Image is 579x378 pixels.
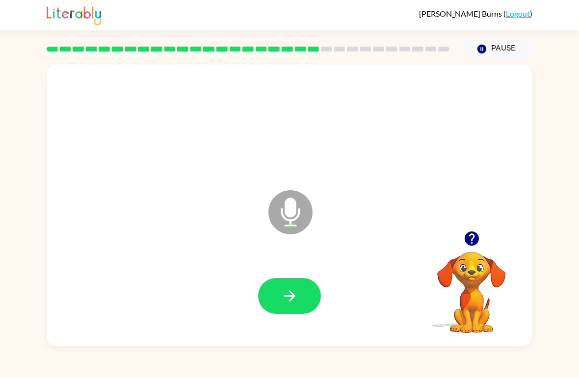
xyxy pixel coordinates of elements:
span: [PERSON_NAME] Burns [419,9,503,18]
video: Your browser must support playing .mp4 files to use Literably. Please try using another browser. [422,236,521,334]
button: Pause [461,38,532,60]
div: ( ) [419,9,532,18]
a: Logout [506,9,530,18]
img: Literably [47,4,101,25]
